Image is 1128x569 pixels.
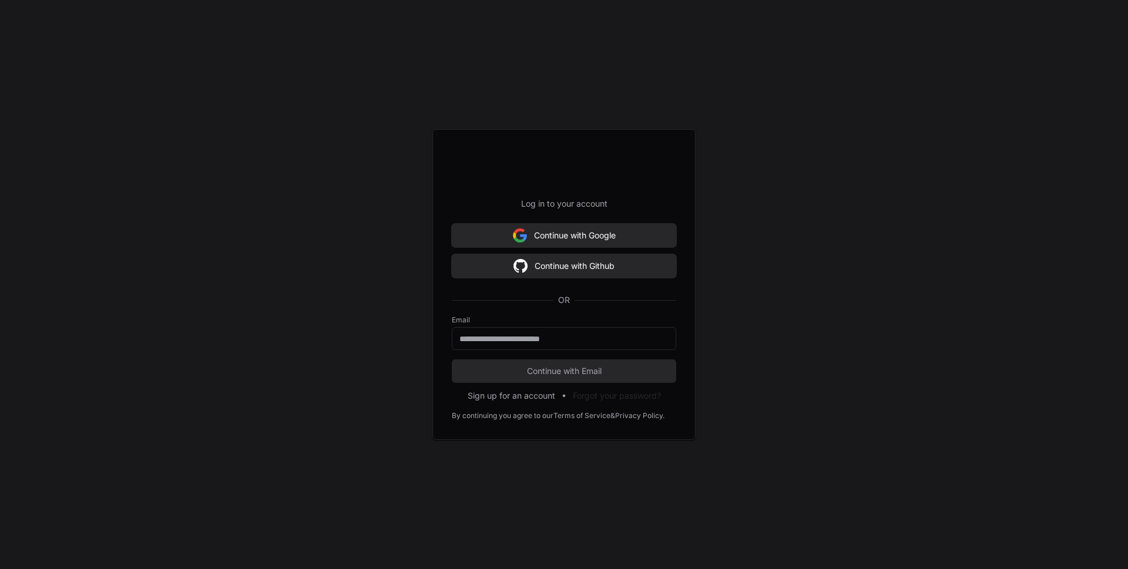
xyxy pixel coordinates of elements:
[615,411,664,420] a: Privacy Policy.
[553,294,575,306] span: OR
[468,390,555,402] button: Sign up for an account
[452,359,676,383] button: Continue with Email
[573,390,661,402] button: Forgot your password?
[513,224,527,247] img: Sign in with google
[452,198,676,210] p: Log in to your account
[513,254,528,278] img: Sign in with google
[452,254,676,278] button: Continue with Github
[553,411,610,420] a: Terms of Service
[452,224,676,247] button: Continue with Google
[452,365,676,377] span: Continue with Email
[452,315,676,325] label: Email
[452,411,553,420] div: By continuing you agree to our
[610,411,615,420] div: &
